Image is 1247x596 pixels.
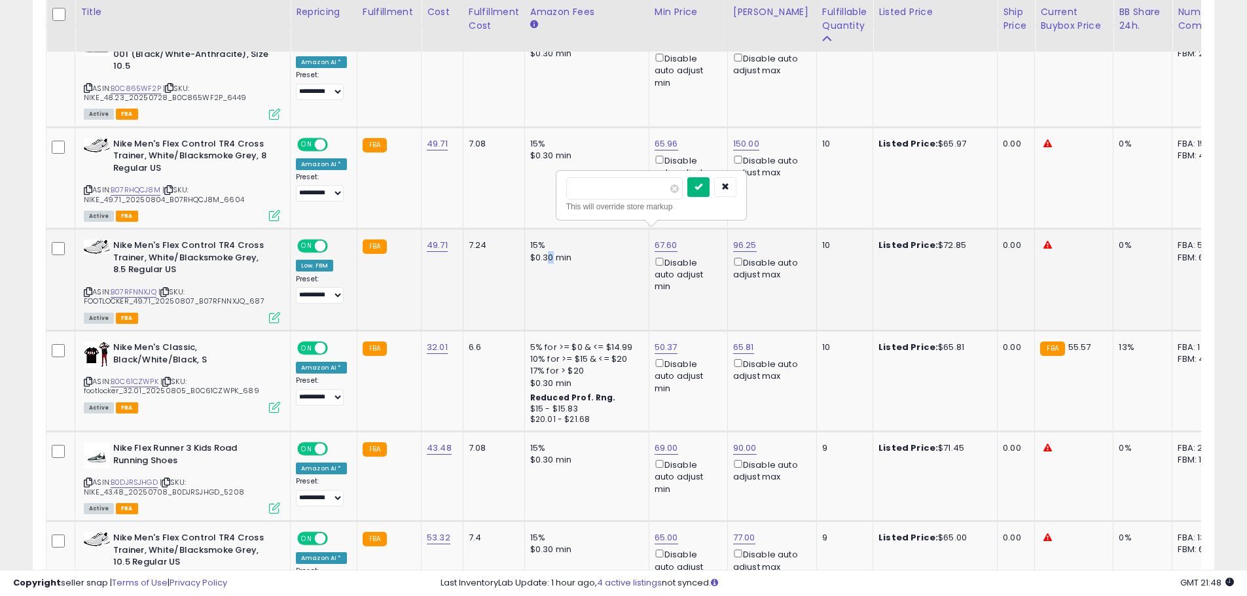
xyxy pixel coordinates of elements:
div: Amazon AI * [296,552,347,564]
small: FBA [363,239,387,254]
div: Disable auto adjust max [733,457,806,483]
b: Nike Men's Classic, Black/White/Black, S [113,342,272,369]
span: ON [298,444,315,455]
span: OFF [326,444,347,455]
img: 412jcrsTWYL._SL40_.jpg [84,532,110,546]
div: $0.30 min [530,544,639,555]
div: Repricing [296,5,352,19]
div: $15 - $15.83 [530,404,639,415]
b: Listed Price: [878,442,938,454]
img: 41qCHWlRuML._SL40_.jpg [84,342,110,368]
div: FBA: 1 [1178,342,1221,353]
a: B0C865WF2P [111,83,161,94]
b: Listed Price: [878,239,938,251]
div: Ship Price [1003,5,1029,33]
div: $20.01 - $21.68 [530,414,639,425]
b: Nike Men's Flex Control TR4 Cross Trainer, White/Blacksmoke Grey, 8 Regular US [113,138,272,178]
div: [PERSON_NAME] [733,5,811,19]
div: 0% [1119,239,1162,251]
div: Disable auto adjust min [655,547,717,585]
div: FBA: 15 [1178,138,1221,150]
span: FBA [116,211,138,222]
div: 15% [530,532,639,544]
div: Min Price [655,5,722,19]
div: Fulfillment Cost [469,5,519,33]
small: FBA [363,532,387,546]
div: 13% [1119,342,1162,353]
div: BB Share 24h. [1119,5,1166,33]
img: 31xbHwM--7L._SL40_.jpg [84,442,110,468]
a: 150.00 [733,137,759,150]
div: ASIN: [84,36,280,118]
small: Amazon Fees. [530,19,538,31]
div: 17% for > $20 [530,365,639,377]
a: 49.71 [427,137,448,150]
span: OFF [326,533,347,544]
div: FBM: 6 [1178,544,1221,555]
span: FBA [116,402,138,413]
span: FBA [116,503,138,514]
span: OFF [326,343,347,354]
div: FBM: 2 [1178,48,1221,60]
a: B0DJRSJHGD [111,477,158,488]
div: Disable auto adjust max [733,255,806,281]
div: $65.00 [878,532,987,544]
div: Disable auto adjust min [655,357,717,394]
span: OFF [326,139,347,150]
span: ON [298,343,315,354]
div: 0.00 [1003,138,1024,150]
div: This will override store markup [566,200,736,213]
div: Preset: [296,275,347,304]
div: 0.00 [1003,239,1024,251]
div: 7.24 [469,239,515,251]
div: FBA: 5 [1178,239,1221,251]
a: B07RHQCJ8M [111,184,160,196]
small: FBA [363,342,387,356]
div: 10 [822,342,863,353]
div: $71.45 [878,442,987,454]
div: $65.97 [878,138,987,150]
div: $72.85 [878,239,987,251]
div: 10 [822,239,863,251]
small: FBA [1040,342,1064,356]
span: ON [298,139,315,150]
span: ON [298,533,315,544]
div: Amazon AI * [296,56,347,68]
div: Disable auto adjust max [733,153,806,179]
div: 0.00 [1003,532,1024,544]
img: 412jcrsTWYL._SL40_.jpg [84,239,110,254]
div: Disable auto adjust max [733,547,806,572]
a: 4 active listings [597,576,662,589]
div: 15% [530,138,639,150]
img: 412jcrsTWYL._SL40_.jpg [84,138,110,152]
div: ASIN: [84,239,280,322]
span: FBA [116,313,138,324]
div: 0% [1119,138,1162,150]
span: | SKU: FOOTLOCKER_49.71_20250807_B07RFNNXJQ_687 [84,287,264,306]
div: $0.30 min [530,48,639,60]
div: Preset: [296,376,347,406]
div: ASIN: [84,138,280,220]
span: All listings currently available for purchase on Amazon [84,211,114,222]
div: 15% [530,239,639,251]
b: Listed Price: [878,137,938,150]
a: Terms of Use [112,576,168,589]
b: Nike Men's Flex Control TR4 Cross Trainer, White/Blacksmoke Grey, 8.5 Regular US [113,239,272,279]
div: Current Buybox Price [1040,5,1108,33]
div: Disable auto adjust min [655,153,717,191]
a: 50.37 [655,341,678,354]
a: 67.60 [655,239,678,252]
div: FBM: 6 [1178,252,1221,264]
a: B07RFNNXJQ [111,287,156,298]
span: 2025-09-17 21:48 GMT [1180,576,1234,589]
b: Nike Men's Flex Control TR4 Cross Trainer, White/Blacksmoke Grey, 10.5 Regular US [113,532,272,572]
b: NIKE Star Runner 4 Boys DX7614-001 (Black/White-Anthracite), Size 10.5 [113,36,272,76]
div: 0% [1119,442,1162,454]
div: 5% for >= $0 & <= $14.99 [530,342,639,353]
a: 49.71 [427,239,448,252]
div: 7.08 [469,138,515,150]
div: Disable auto adjust min [655,457,717,495]
div: $65.81 [878,342,987,353]
div: Fulfillable Quantity [822,5,867,33]
small: FBA [363,442,387,457]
